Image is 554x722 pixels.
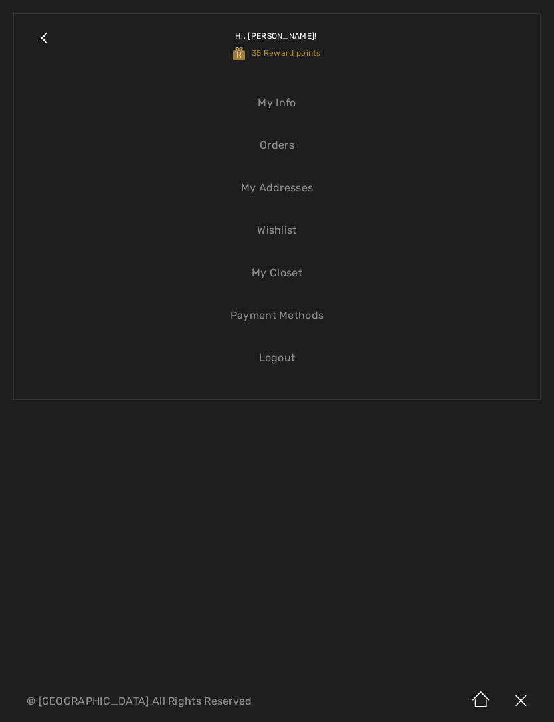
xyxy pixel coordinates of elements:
[233,48,321,58] span: 35 Reward points
[27,216,527,245] a: Wishlist
[461,681,501,722] img: Home
[27,131,527,160] a: Orders
[27,88,527,118] a: My Info
[27,258,527,288] a: My Closet
[27,173,527,203] a: My Addresses
[27,697,327,706] p: © [GEOGRAPHIC_DATA] All Rights Reserved
[235,31,316,41] span: Hi, [PERSON_NAME]!
[27,343,527,373] a: Logout
[27,301,527,330] a: Payment Methods
[501,681,541,722] img: X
